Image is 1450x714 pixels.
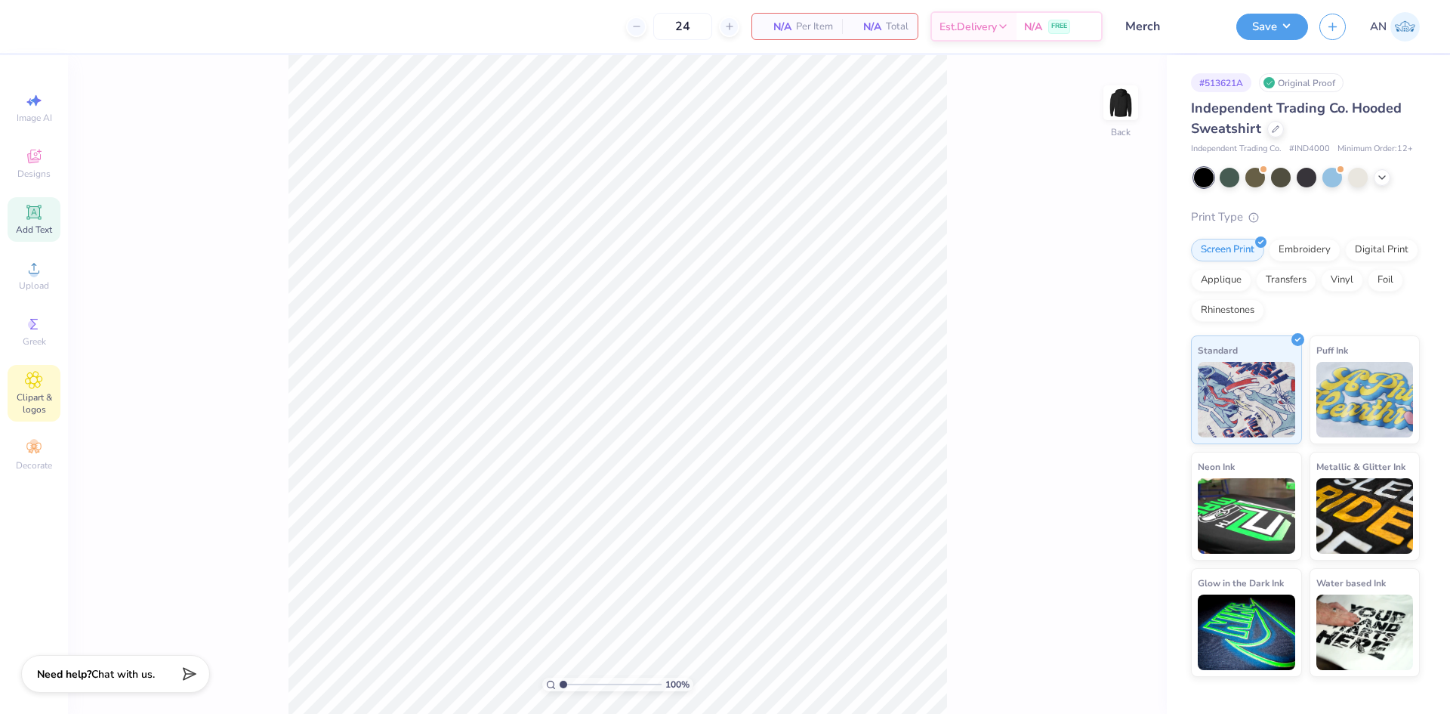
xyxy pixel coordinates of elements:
[8,391,60,416] span: Clipart & logos
[19,280,49,292] span: Upload
[1198,575,1284,591] span: Glow in the Dark Ink
[1024,19,1042,35] span: N/A
[1269,239,1340,261] div: Embroidery
[761,19,791,35] span: N/A
[1316,342,1348,358] span: Puff Ink
[1390,12,1420,42] img: Arlo Noche
[1191,143,1282,156] span: Independent Trading Co.
[16,459,52,471] span: Decorate
[796,19,833,35] span: Per Item
[16,224,52,236] span: Add Text
[1368,269,1403,292] div: Foil
[1191,73,1251,92] div: # 513621A
[1316,595,1414,670] img: Water based Ink
[91,667,155,682] span: Chat with us.
[1337,143,1413,156] span: Minimum Order: 12 +
[17,112,52,124] span: Image AI
[653,13,712,40] input: – –
[1316,459,1405,474] span: Metallic & Glitter Ink
[1114,11,1225,42] input: Untitled Design
[1191,209,1420,226] div: Print Type
[1198,342,1238,358] span: Standard
[1106,88,1136,118] img: Back
[1321,269,1363,292] div: Vinyl
[1370,12,1420,42] a: AN
[1198,478,1295,554] img: Neon Ink
[1191,299,1264,322] div: Rhinestones
[1316,478,1414,554] img: Metallic & Glitter Ink
[1259,73,1344,92] div: Original Proof
[1345,239,1418,261] div: Digital Print
[1256,269,1316,292] div: Transfers
[37,667,91,682] strong: Need help?
[1198,459,1235,474] span: Neon Ink
[1111,125,1131,139] div: Back
[1236,14,1308,40] button: Save
[23,335,46,348] span: Greek
[939,19,997,35] span: Est. Delivery
[1191,239,1264,261] div: Screen Print
[1191,269,1251,292] div: Applique
[1198,362,1295,437] img: Standard
[1198,595,1295,670] img: Glow in the Dark Ink
[1370,18,1387,36] span: AN
[1289,143,1330,156] span: # IND4000
[886,19,909,35] span: Total
[665,678,690,691] span: 100 %
[1191,99,1402,138] span: Independent Trading Co. Hooded Sweatshirt
[851,19,881,35] span: N/A
[1316,575,1386,591] span: Water based Ink
[1051,21,1067,32] span: FREE
[1316,362,1414,437] img: Puff Ink
[17,168,51,180] span: Designs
